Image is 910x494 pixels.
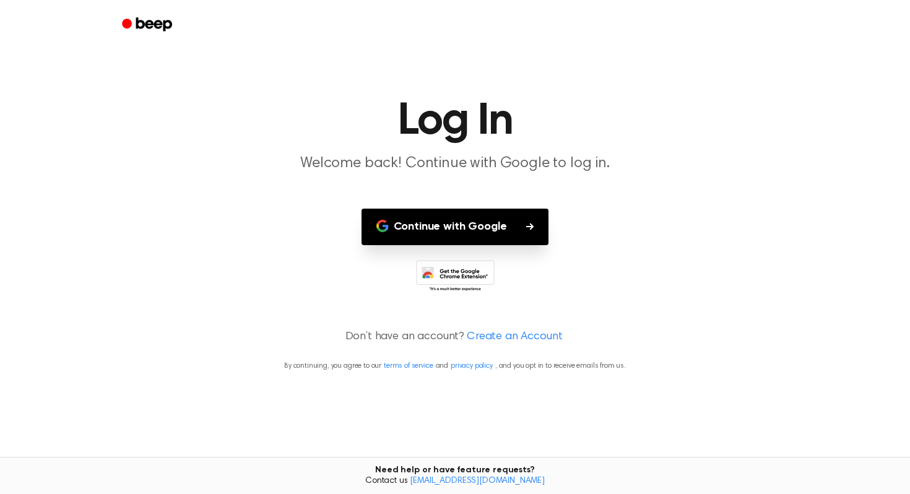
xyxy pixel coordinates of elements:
[15,329,895,345] p: Don’t have an account?
[217,154,693,174] p: Welcome back! Continue with Google to log in.
[138,99,772,144] h1: Log In
[15,360,895,371] p: By continuing, you agree to our and , and you opt in to receive emails from us.
[410,477,545,485] a: [EMAIL_ADDRESS][DOMAIN_NAME]
[7,476,903,487] span: Contact us
[362,209,549,245] button: Continue with Google
[451,362,493,370] a: privacy policy
[113,13,183,37] a: Beep
[384,362,433,370] a: terms of service
[467,329,562,345] a: Create an Account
